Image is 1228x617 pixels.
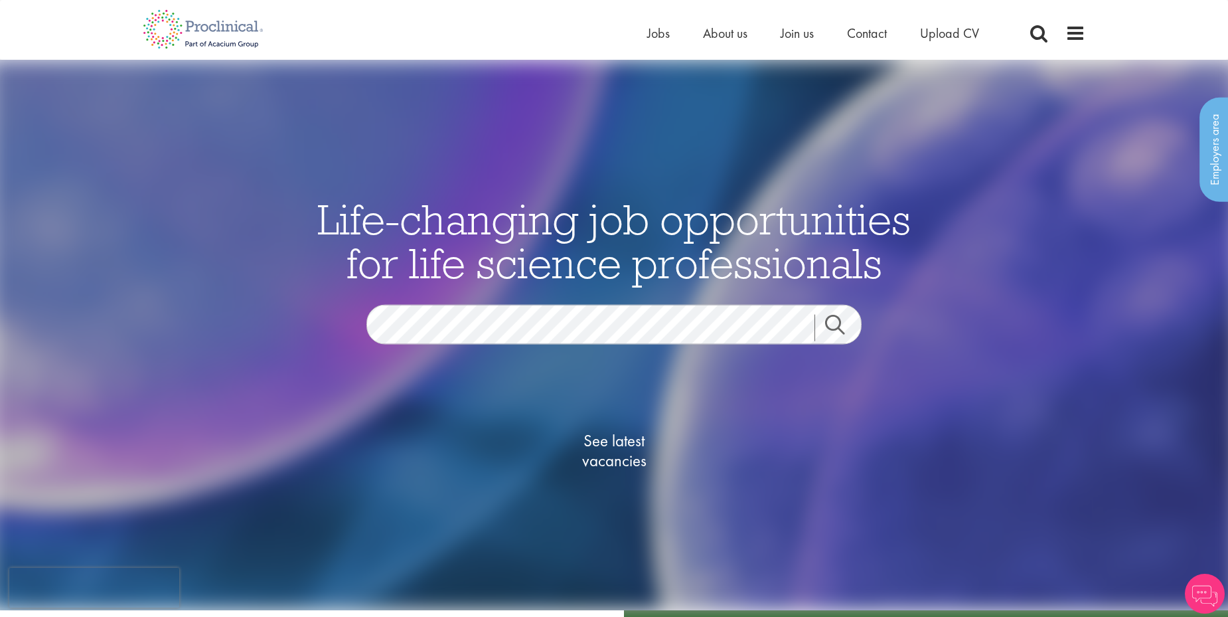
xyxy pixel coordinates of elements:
[703,25,747,42] a: About us
[781,25,814,42] a: Join us
[548,378,680,524] a: See latestvacancies
[814,315,872,341] a: Job search submit button
[847,25,887,42] a: Contact
[647,25,670,42] a: Jobs
[9,568,179,608] iframe: reCAPTCHA
[548,431,680,471] span: See latest vacancies
[317,193,911,290] span: Life-changing job opportunities for life science professionals
[920,25,979,42] a: Upload CV
[1185,574,1225,614] img: Chatbot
